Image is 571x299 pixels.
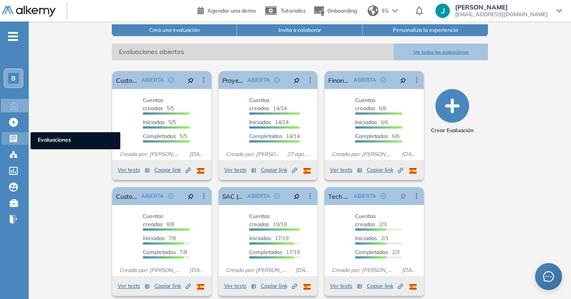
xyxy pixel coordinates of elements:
span: Creado por: [PERSON_NAME] [116,266,185,274]
span: Creado por: [PERSON_NAME] [222,266,292,274]
button: Crear Evaluación [431,89,474,134]
span: Crear Evaluación [431,126,474,134]
button: Ver tests [224,281,256,291]
span: 17/19 [249,235,289,241]
button: Onboarding [313,1,357,21]
span: Completados [249,133,282,139]
span: Evaluaciones [38,136,113,146]
span: 6/6 [355,119,388,125]
span: Cuentas creadas [249,97,270,112]
a: SAC | [GEOGRAPHIC_DATA] [222,187,244,205]
img: Logo [2,6,56,17]
span: 5/5 [143,97,174,112]
span: 8/8 [143,213,174,228]
button: Crea una evaluación [112,24,237,36]
span: 6/6 [355,97,387,112]
button: Personaliza la experiencia [363,24,488,36]
span: 6/6 [355,133,400,139]
span: ABIERTA [247,192,270,200]
button: pushpin [181,73,201,87]
span: pushpin [400,76,406,84]
span: Completados [143,249,176,255]
span: Copiar link [367,166,403,174]
span: Copiar link [261,166,297,174]
span: [DATE] [398,150,420,158]
button: pushpin [393,73,413,87]
button: Ver tests [118,165,150,175]
span: 5/5 [143,133,187,139]
span: check-circle [168,77,174,83]
span: [PERSON_NAME] [455,4,548,11]
img: ESP [303,168,311,174]
span: ABIERTA [354,192,376,200]
span: [EMAIL_ADDRESS][DOMAIN_NAME] [455,11,548,18]
span: Evaluaciones abiertas [112,44,394,60]
span: ABIERTA [141,192,164,200]
img: ESP [409,168,417,174]
span: 7/8 [143,249,187,255]
span: Iniciadas [249,235,271,241]
a: Customer Happiness | [GEOGRAPHIC_DATA] [116,187,138,205]
span: Iniciadas [249,119,271,125]
span: Creado por: [PERSON_NAME] [116,150,185,158]
img: world [368,5,378,16]
span: Tutoriales [281,7,306,14]
span: pushpin [294,192,300,200]
img: ESP [303,284,311,290]
span: 27 ago. 2025 [283,150,314,158]
span: ABIERTA [247,76,270,84]
span: Iniciadas [355,235,377,241]
span: [DATE] [186,150,208,158]
a: Agendar una demo [198,4,256,15]
img: ESP [197,168,204,174]
span: Iniciadas [143,119,165,125]
button: Copiar link [154,165,191,175]
span: check-circle [381,193,386,199]
button: Invita a colaborar [237,24,362,36]
span: [DATE] [398,266,420,274]
span: check-circle [381,77,386,83]
span: Iniciadas [143,235,165,241]
span: 2/3 [355,213,387,228]
span: 19/19 [249,213,287,228]
span: Cuentas creadas [143,97,163,112]
span: [DATE] [292,266,314,274]
span: pushpin [294,76,300,84]
span: Onboarding [327,7,357,14]
button: Ver tests [330,281,362,291]
button: Ver todas las evaluaciones [394,44,488,60]
button: Copiar link [261,281,297,291]
span: 14/14 [249,133,300,139]
span: [DATE] [186,266,208,274]
span: message [543,271,554,282]
a: Proyectos | [GEOGRAPHIC_DATA] (Nueva) [222,71,244,89]
span: ABIERTA [141,76,164,84]
span: 2/3 [355,249,400,255]
button: pushpin [181,189,201,203]
span: Cuentas creadas [355,213,376,228]
span: Iniciadas [355,119,377,125]
span: Agendar una demo [207,7,256,14]
button: Ver tests [330,165,362,175]
span: B [11,75,16,82]
button: pushpin [287,189,307,203]
span: 17/19 [249,249,300,255]
a: Customer Edu T&C | Col [116,71,138,89]
span: Creado por: [PERSON_NAME] [328,150,398,158]
span: Completados [355,249,388,255]
span: pushpin [188,192,194,200]
span: check-circle [168,193,174,199]
button: Ver tests [224,165,256,175]
img: ESP [409,284,417,290]
span: Cuentas creadas [143,213,163,228]
img: ESP [197,284,204,290]
button: Copiar link [367,165,403,175]
span: ES [382,7,389,15]
span: Completados [249,249,282,255]
button: Copiar link [154,281,191,291]
span: Copiar link [367,282,403,290]
span: Completados [143,133,176,139]
span: 2/3 [355,235,388,241]
span: check-circle [274,77,280,83]
span: 14/14 [249,119,289,125]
